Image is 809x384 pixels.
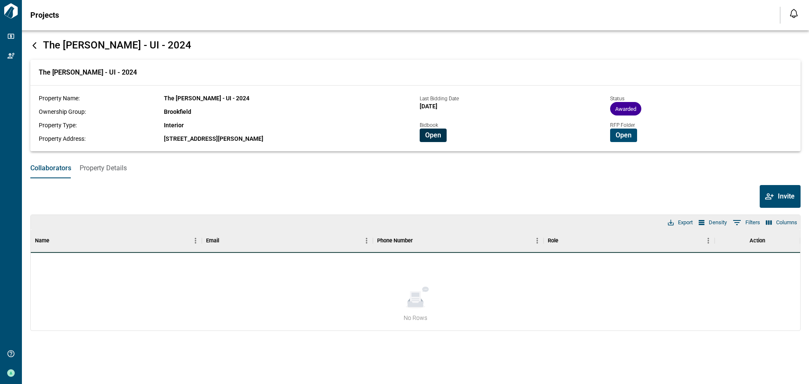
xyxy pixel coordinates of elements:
a: Open [420,131,447,139]
button: Open [420,129,447,142]
a: Open [610,131,637,139]
span: Bidbook [420,122,438,128]
span: Property Type: [39,122,77,129]
span: Ownership Group: [39,108,86,115]
button: Sort [413,235,425,247]
span: RFP Folder [610,122,635,128]
button: Menu [189,234,202,247]
div: Phone Number [377,229,413,252]
span: Interior [164,122,184,129]
button: Density [696,217,729,228]
span: The [PERSON_NAME] - UI - 2024 [164,95,249,102]
span: Property Details [80,164,127,172]
button: Open [610,129,637,142]
span: Open [616,131,632,140]
span: Open [425,131,441,140]
span: Invite [778,192,795,201]
span: Property Address: [39,135,86,142]
div: Action [750,229,765,252]
div: Email [202,229,373,252]
span: Brookfield [164,108,191,115]
div: Action [715,229,800,252]
button: Sort [558,235,570,247]
button: Invite [760,185,801,208]
button: Menu [702,234,715,247]
span: Collaborators [30,164,71,172]
span: Awarded [610,106,641,112]
button: Export [666,217,695,228]
span: The [PERSON_NAME] - UI - 2024 [43,39,191,51]
span: Property Name: [39,95,80,102]
button: Sort [219,235,231,247]
div: Name [31,229,202,252]
div: Role [548,229,558,252]
div: Name [35,229,49,252]
button: Menu [531,234,544,247]
button: Select columns [764,217,799,228]
span: Status [610,96,624,102]
button: Sort [49,235,61,247]
div: Phone Number [373,229,544,252]
span: [STREET_ADDRESS][PERSON_NAME] [164,135,263,142]
div: Role [544,229,715,252]
span: Last Bidding Date [420,96,459,102]
div: Email [206,229,219,252]
span: No Rows [404,314,427,322]
span: [DATE] [420,103,437,110]
button: Open notification feed [787,7,801,20]
div: base tabs [22,158,809,178]
span: The [PERSON_NAME] - UI - 2024 [39,68,137,77]
span: Projects [30,11,59,19]
button: Show filters [731,216,762,229]
button: Menu [360,234,373,247]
